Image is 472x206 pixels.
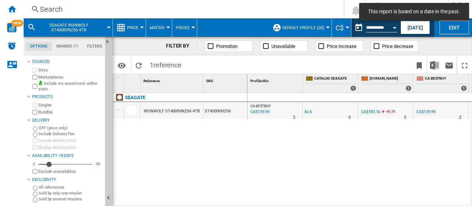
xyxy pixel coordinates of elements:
div: Sort None [142,74,203,85]
div: Sources [32,59,102,65]
div: Click to filter on that brand [125,93,145,102]
input: Bundles [32,110,37,115]
i: % [385,108,389,117]
span: C$ [336,24,344,32]
span: Default profile (20) [282,25,324,30]
input: Include delivery price [32,138,37,143]
div: Delivery Time : 0 day [348,114,351,121]
div: This report is based on a date in the past. [351,18,399,37]
div: Availability 18 Days [32,153,102,159]
div: CA$139.99 [415,108,435,116]
label: Sold by several retailers [39,196,102,202]
span: Unavailable [271,43,295,49]
input: Sold by only one retailer [33,192,38,196]
div: CA$183.16 [361,109,380,114]
div: Sort None [205,74,247,85]
button: Bookmark this report [412,56,427,74]
button: [DATE] [400,21,430,34]
label: OFF (price only) [39,125,102,131]
input: Display delivery price [32,169,37,174]
div: [DOMAIN_NAME] 1 offers sold by AMAZON.CO.UK [360,74,413,92]
div: 90 [94,161,102,167]
div: Price [117,18,142,37]
img: mysite-bg-18x18.png [38,81,43,85]
label: Marketplaces [38,74,102,80]
span: [DOMAIN_NAME] [369,76,412,82]
img: excel-24x24.png [430,61,439,70]
button: SEAGATE IRONWOLF ST4000VNZ06 4TB [39,18,106,37]
span: CA BESTBUY [250,104,271,108]
label: Include Delivery Fee [39,131,102,137]
div: Delivery Time : 2 days [459,114,461,121]
label: Display delivery price [38,145,102,150]
span: SEAGATE IRONWOLF ST4000VNZ06 4TB [39,23,98,32]
div: Sort None [249,74,302,85]
button: Price decrease [371,40,419,52]
div: Reference Sort None [142,74,203,85]
input: Display delivery price [32,145,37,150]
span: CA BESTBUY [425,76,467,82]
div: 1 offers sold by CATALOG SEAGATE [350,85,356,91]
div: CATALOG SEAGATE 1 offers sold by CATALOG SEAGATE [304,74,358,92]
span: Profile Min [250,79,269,83]
button: Maximize [457,56,472,74]
img: wise-card.svg [7,23,17,32]
span: This report is based on a date in the past. [366,8,462,15]
label: Sold by only one retailer [39,191,102,196]
button: Default profile (20) [282,18,328,37]
span: SKU [206,79,213,83]
button: C$ [336,18,347,37]
span: Price decrease [382,43,413,49]
div: Products [32,94,102,100]
span: Promotion [216,43,237,49]
span: -46.5 [385,109,393,114]
div: Exclusivity [32,177,102,183]
span: Price increase [327,43,357,49]
input: Include Delivery Fee [33,132,38,137]
div: Sort None [125,74,140,85]
div: 1 offers sold by AMAZON.CO.UK [406,85,412,91]
span: Price [127,25,138,30]
md-tab-item: Filters [83,42,107,51]
div: CA BESTBUY 1 offers sold by CA BESTBUY [415,74,468,92]
md-tab-item: Brands (*) [52,42,83,51]
md-menu: Currency [332,18,351,37]
input: Marketplaces [32,75,37,80]
input: Singles [32,103,37,108]
button: Promotion [205,40,253,52]
div: Profile Min Sort None [249,74,302,85]
span: Reference [143,79,160,83]
button: Send this report by email [442,56,457,74]
button: Open calendar [388,20,401,33]
md-slider: Availability [38,161,93,168]
div: Delivery Time : 2 days [293,114,295,121]
button: Matrix [150,18,168,37]
span: 1 [146,56,185,72]
div: SEAGATE IRONWOLF ST4000VNZ06 4TB [27,18,109,37]
button: Unavailable [260,40,308,52]
span: NEW [11,20,23,27]
div: Default profile (20) [273,18,328,37]
div: Delivery Time : 3 days [404,114,406,121]
div: 1 offers sold by CA BESTBUY [461,85,467,91]
div: Search [40,4,324,14]
div: CA$183.16 [360,108,380,116]
div: FILTER BY [166,42,197,50]
div: 0 [31,161,37,167]
div: N/A [305,108,312,116]
button: Prices [176,18,193,37]
button: Hide [105,37,114,50]
span: CATALOG SEAGATE [314,76,356,82]
span: Prices [176,25,190,30]
button: Price increase [315,40,363,52]
button: md-calendar [351,20,366,35]
img: alerts-logo.svg [7,41,16,50]
div: IRONWOLF ST4000VNZ06 4TB [144,103,200,120]
button: Download in Excel [427,56,442,74]
div: Last updated : Saturday, 11 October 2025 05:30 [249,108,270,116]
label: All references [39,185,102,190]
